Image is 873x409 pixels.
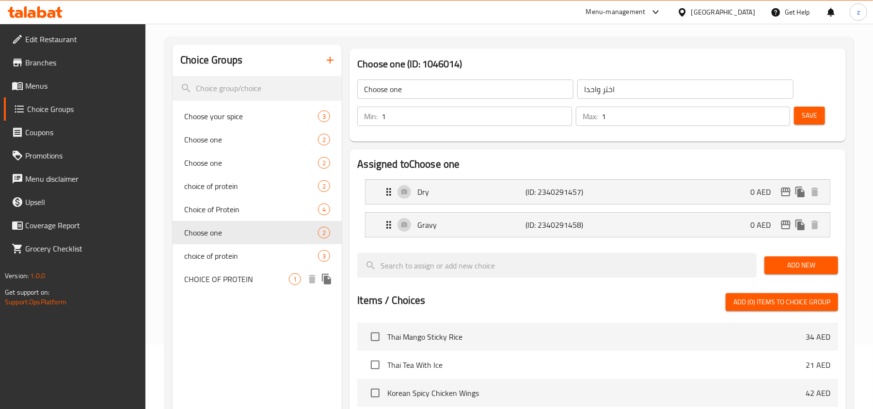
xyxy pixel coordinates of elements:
[778,218,793,232] button: edit
[305,272,319,286] button: delete
[289,275,301,284] span: 1
[526,186,598,198] p: (ID: 2340291457)
[778,185,793,199] button: edit
[857,7,860,17] span: z
[173,105,342,128] div: Choose your spice3
[772,259,830,271] span: Add New
[318,135,330,144] span: 2
[173,221,342,244] div: Choose one2
[319,272,334,286] button: duplicate
[808,185,822,199] button: delete
[726,293,838,311] button: Add (0) items to choice group
[5,296,66,308] a: Support.OpsPlatform
[173,267,342,291] div: CHOICE OF PROTEIN1deleteduplicate
[357,175,838,208] li: Expand
[318,204,330,215] div: Choices
[25,33,138,45] span: Edit Restaurant
[357,56,838,72] h3: Choose one (ID: 1046014)
[387,359,806,371] span: Thai Tea With Ice
[750,186,778,198] p: 0 AED
[180,53,242,67] h2: Choice Groups
[802,110,817,122] span: Save
[173,151,342,174] div: Choose one2
[387,331,806,343] span: Thai Mango Sticky Rice
[318,157,330,169] div: Choices
[793,185,808,199] button: duplicate
[25,57,138,68] span: Branches
[184,273,289,285] span: CHOICE OF PROTEIN
[318,112,330,121] span: 3
[318,182,330,191] span: 2
[173,198,342,221] div: Choice of Protein4
[357,157,838,172] h2: Assigned to Choose one
[184,204,318,215] span: Choice of Protein
[4,28,146,51] a: Edit Restaurant
[25,126,138,138] span: Coupons
[4,214,146,237] a: Coverage Report
[793,218,808,232] button: duplicate
[733,296,830,308] span: Add (0) items to choice group
[27,103,138,115] span: Choice Groups
[365,180,830,204] div: Expand
[173,128,342,151] div: Choose one2
[289,273,301,285] div: Choices
[764,256,838,274] button: Add New
[387,387,806,399] span: Korean Spicy Chicken Wings
[357,208,838,241] li: Expand
[417,219,525,231] p: Gravy
[318,205,330,214] span: 4
[586,6,646,18] div: Menu-management
[173,174,342,198] div: choice of protein2
[750,219,778,231] p: 0 AED
[4,237,146,260] a: Grocery Checklist
[184,250,318,262] span: choice of protein
[4,167,146,190] a: Menu disclaimer
[318,228,330,237] span: 2
[357,253,757,278] input: search
[806,387,830,399] p: 42 AED
[318,250,330,262] div: Choices
[184,180,318,192] span: choice of protein
[691,7,755,17] div: [GEOGRAPHIC_DATA]
[5,286,49,299] span: Get support on:
[806,331,830,343] p: 34 AED
[184,157,318,169] span: Choose one
[173,76,342,101] input: search
[4,121,146,144] a: Coupons
[25,196,138,208] span: Upsell
[173,244,342,267] div: choice of protein3
[4,74,146,97] a: Menus
[365,355,385,375] span: Select choice
[417,186,525,198] p: Dry
[365,213,830,237] div: Expand
[25,150,138,161] span: Promotions
[806,359,830,371] p: 21 AED
[25,243,138,254] span: Grocery Checklist
[794,107,825,125] button: Save
[318,110,330,122] div: Choices
[5,269,29,282] span: Version:
[25,220,138,231] span: Coverage Report
[318,134,330,145] div: Choices
[25,80,138,92] span: Menus
[318,180,330,192] div: Choices
[526,219,598,231] p: (ID: 2340291458)
[184,134,318,145] span: Choose one
[25,173,138,185] span: Menu disclaimer
[583,110,598,122] p: Max:
[357,293,425,308] h2: Items / Choices
[364,110,378,122] p: Min:
[4,51,146,74] a: Branches
[808,218,822,232] button: delete
[30,269,45,282] span: 1.0.0
[318,252,330,261] span: 3
[184,227,318,238] span: Choose one
[4,144,146,167] a: Promotions
[4,190,146,214] a: Upsell
[318,158,330,168] span: 2
[365,327,385,347] span: Select choice
[365,383,385,403] span: Select choice
[184,110,318,122] span: Choose your spice
[4,97,146,121] a: Choice Groups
